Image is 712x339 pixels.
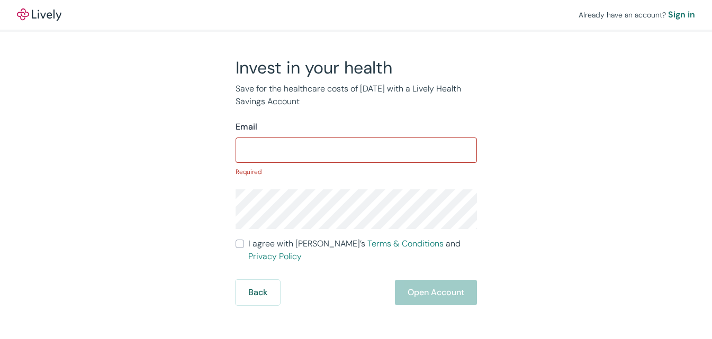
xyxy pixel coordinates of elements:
[236,167,477,177] p: Required
[668,8,695,21] a: Sign in
[248,251,302,262] a: Privacy Policy
[236,57,477,78] h2: Invest in your health
[579,8,695,21] div: Already have an account?
[248,237,477,263] span: I agree with [PERSON_NAME]’s and
[17,8,61,21] img: Lively
[236,121,257,133] label: Email
[236,83,477,108] p: Save for the healthcare costs of [DATE] with a Lively Health Savings Account
[17,8,61,21] a: LivelyLively
[367,238,444,249] a: Terms & Conditions
[236,280,280,305] button: Back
